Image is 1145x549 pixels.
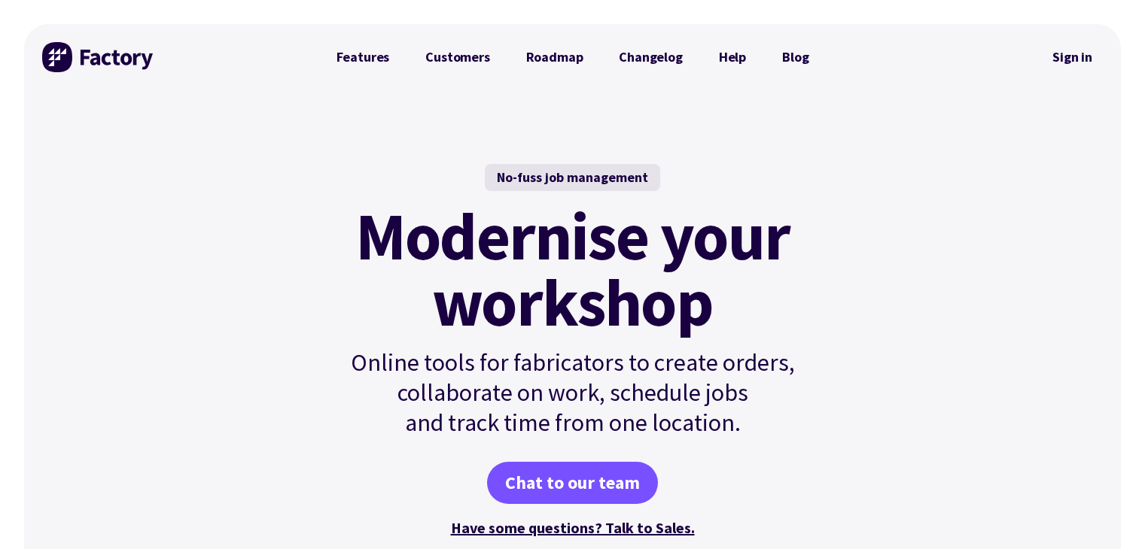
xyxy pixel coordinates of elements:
a: Have some questions? Talk to Sales. [451,518,695,537]
a: Customers [407,42,507,72]
img: Factory [42,42,155,72]
mark: Modernise your workshop [355,203,790,335]
nav: Primary Navigation [318,42,827,72]
a: Blog [764,42,827,72]
a: Chat to our team [487,462,658,504]
a: Changelog [601,42,700,72]
div: No-fuss job management [485,164,660,191]
nav: Secondary Navigation [1042,40,1103,74]
a: Features [318,42,408,72]
a: Roadmap [508,42,601,72]
a: Help [701,42,764,72]
p: Online tools for fabricators to create orders, collaborate on work, schedule jobs and track time ... [318,347,827,438]
a: Sign in [1042,40,1103,74]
